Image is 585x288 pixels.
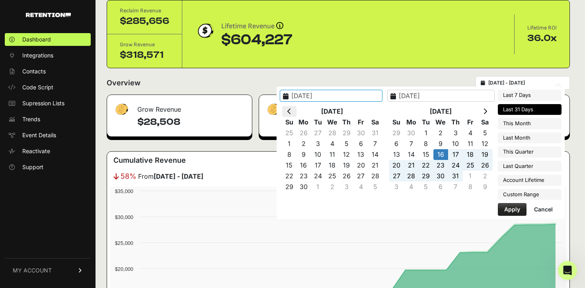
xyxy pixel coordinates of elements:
th: Tu [311,117,325,128]
th: We [433,117,448,128]
td: 26 [478,160,492,171]
td: 7 [404,138,419,149]
td: 1 [463,171,478,181]
img: fa-dollar-13500eef13a19c4ab2b9ed9ad552e47b0d9fc28b02b83b90ba0e00f96d6372e9.png [113,102,129,117]
div: $604,227 [221,32,292,48]
td: 23 [296,171,311,181]
span: Trends [22,115,40,123]
img: fa-dollar-13500eef13a19c4ab2b9ed9ad552e47b0d9fc28b02b83b90ba0e00f96d6372e9.png [265,102,281,117]
td: 31 [448,171,463,181]
td: 21 [368,160,382,171]
th: Tu [419,117,433,128]
span: Support [22,163,43,171]
td: 28 [325,128,339,138]
td: 5 [419,181,433,192]
td: 5 [368,181,382,192]
th: We [325,117,339,128]
td: 3 [448,128,463,138]
div: Reclaim Revenue [120,7,169,15]
li: Last Month [498,132,562,144]
th: Fr [354,117,368,128]
td: 16 [296,160,311,171]
th: Sa [368,117,382,128]
h4: $28,508 [137,116,246,128]
a: Integrations [5,49,91,62]
span: Dashboard [22,36,51,43]
td: 3 [311,138,325,149]
td: 1 [311,181,325,192]
td: 26 [296,128,311,138]
td: 24 [311,171,325,181]
td: 2 [296,138,311,149]
td: 2 [478,171,492,181]
td: 14 [404,149,419,160]
img: dollar-coin-05c43ed7efb7bc0c12610022525b4bbbb207c7efeef5aecc26f025e68dcafac9.png [195,21,215,41]
td: 25 [325,171,339,181]
td: 9 [296,149,311,160]
td: 5 [478,128,492,138]
span: Code Script [22,83,53,91]
td: 6 [389,138,404,149]
img: Retention.com [26,13,71,17]
th: Su [282,117,296,128]
iframe: Intercom live chat [558,261,577,280]
td: 16 [433,149,448,160]
div: $318,571 [120,49,169,61]
td: 12 [478,138,492,149]
span: Supression Lists [22,99,64,107]
td: 1 [419,128,433,138]
td: 29 [419,171,433,181]
span: Integrations [22,51,53,59]
td: 20 [354,160,368,171]
td: 2 [433,128,448,138]
td: 22 [419,160,433,171]
td: 8 [282,149,296,160]
td: 2 [325,181,339,192]
td: 30 [404,128,419,138]
td: 17 [448,149,463,160]
a: Dashboard [5,33,91,46]
td: 30 [433,171,448,181]
span: From [138,172,203,181]
a: Supression Lists [5,97,91,110]
td: 9 [478,181,492,192]
td: 21 [404,160,419,171]
li: Last Quarter [498,161,562,172]
td: 4 [404,181,419,192]
td: 13 [354,149,368,160]
th: Th [339,117,354,128]
div: Reclaim Revenue [259,95,411,119]
td: 29 [339,128,354,138]
td: 27 [311,128,325,138]
span: Event Details [22,131,56,139]
a: MY ACCOUNT [5,258,91,282]
th: [DATE] [296,106,368,117]
td: 15 [282,160,296,171]
span: 58% [121,171,136,182]
td: 8 [463,181,478,192]
li: Last 7 Days [498,90,562,101]
a: Reactivate [5,145,91,158]
td: 25 [463,160,478,171]
td: 12 [339,149,354,160]
h2: Overview [107,77,140,89]
td: 18 [325,160,339,171]
h3: Cumulative Revenue [113,155,186,166]
text: $35,000 [115,188,133,194]
th: [DATE] [404,106,478,117]
td: 30 [296,181,311,192]
th: Mo [296,117,311,128]
td: 4 [325,138,339,149]
td: 7 [368,138,382,149]
td: 31 [368,128,382,138]
text: $25,000 [115,240,133,246]
div: Lifetime Revenue [221,21,292,32]
strong: [DATE] - [DATE] [154,172,203,180]
div: Grow Revenue [107,95,252,119]
td: 30 [354,128,368,138]
td: 11 [325,149,339,160]
td: 29 [282,181,296,192]
td: 13 [389,149,404,160]
td: 18 [463,149,478,160]
td: 7 [448,181,463,192]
